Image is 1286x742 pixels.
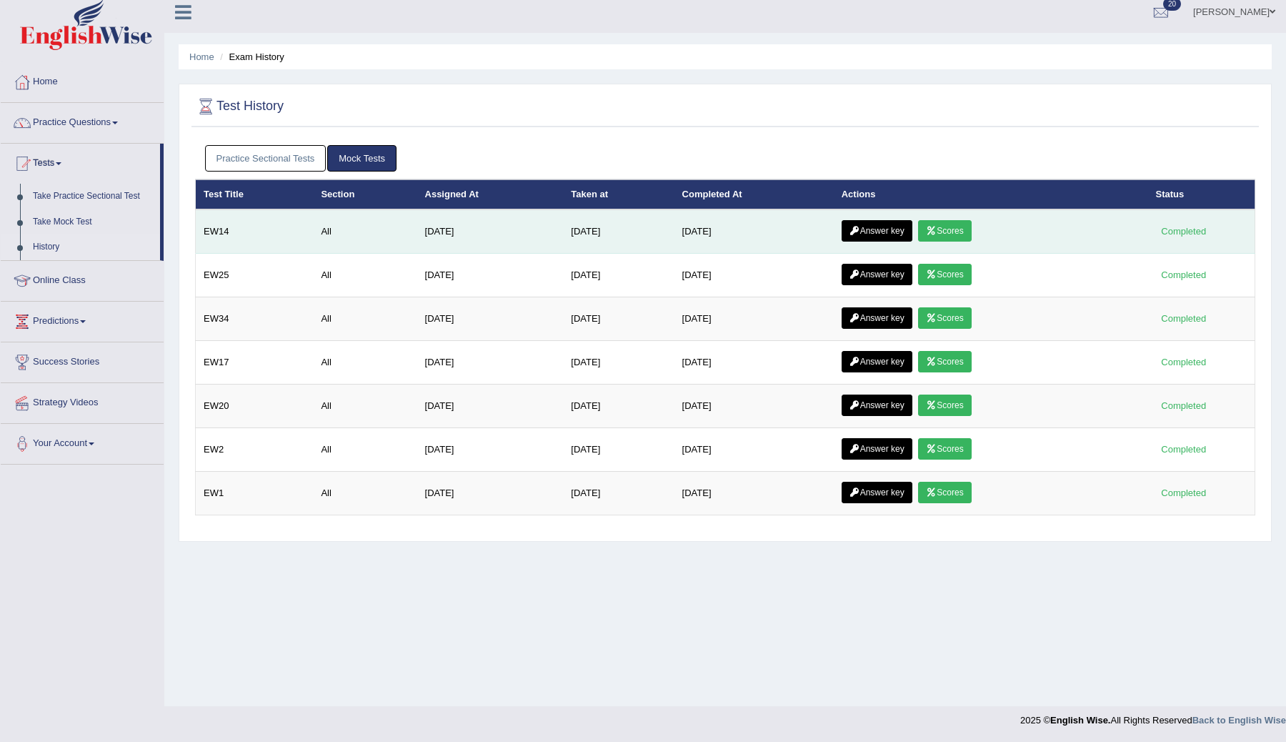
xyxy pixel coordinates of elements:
[196,428,314,472] td: EW2
[674,297,834,341] td: [DATE]
[313,209,417,254] td: All
[313,341,417,385] td: All
[1,302,164,337] a: Predictions
[417,428,564,472] td: [DATE]
[918,351,971,372] a: Scores
[313,428,417,472] td: All
[563,385,674,428] td: [DATE]
[918,438,971,460] a: Scores
[216,50,284,64] li: Exam History
[674,179,834,209] th: Completed At
[313,179,417,209] th: Section
[417,254,564,297] td: [DATE]
[1156,224,1212,239] div: Completed
[674,254,834,297] td: [DATE]
[1156,442,1212,457] div: Completed
[205,145,327,172] a: Practice Sectional Tests
[1156,311,1212,326] div: Completed
[327,145,397,172] a: Mock Tests
[313,472,417,515] td: All
[674,385,834,428] td: [DATE]
[563,209,674,254] td: [DATE]
[196,297,314,341] td: EW34
[842,395,912,416] a: Answer key
[1,144,160,179] a: Tests
[563,428,674,472] td: [DATE]
[195,96,284,117] h2: Test History
[313,254,417,297] td: All
[1156,355,1212,370] div: Completed
[1050,715,1110,726] strong: English Wise.
[196,179,314,209] th: Test Title
[1,383,164,419] a: Strategy Videos
[563,179,674,209] th: Taken at
[417,385,564,428] td: [DATE]
[313,297,417,341] td: All
[674,209,834,254] td: [DATE]
[918,264,971,285] a: Scores
[313,385,417,428] td: All
[918,220,971,242] a: Scores
[842,220,912,242] a: Answer key
[417,179,564,209] th: Assigned At
[1020,706,1286,727] div: 2025 © All Rights Reserved
[842,351,912,372] a: Answer key
[674,472,834,515] td: [DATE]
[1156,267,1212,282] div: Completed
[842,264,912,285] a: Answer key
[842,307,912,329] a: Answer key
[196,385,314,428] td: EW20
[196,341,314,385] td: EW17
[563,472,674,515] td: [DATE]
[196,209,314,254] td: EW14
[842,482,912,503] a: Answer key
[1,103,164,139] a: Practice Questions
[26,209,160,235] a: Take Mock Test
[1,261,164,297] a: Online Class
[842,438,912,460] a: Answer key
[1,342,164,378] a: Success Stories
[1,424,164,460] a: Your Account
[189,51,214,62] a: Home
[1156,398,1212,413] div: Completed
[417,209,564,254] td: [DATE]
[196,472,314,515] td: EW1
[417,297,564,341] td: [DATE]
[563,341,674,385] td: [DATE]
[918,482,971,503] a: Scores
[834,179,1148,209] th: Actions
[563,297,674,341] td: [DATE]
[417,341,564,385] td: [DATE]
[918,307,971,329] a: Scores
[563,254,674,297] td: [DATE]
[26,184,160,209] a: Take Practice Sectional Test
[1,62,164,98] a: Home
[1156,485,1212,500] div: Completed
[918,395,971,416] a: Scores
[26,234,160,260] a: History
[674,341,834,385] td: [DATE]
[1148,179,1255,209] th: Status
[674,428,834,472] td: [DATE]
[196,254,314,297] td: EW25
[1192,715,1286,726] a: Back to English Wise
[417,472,564,515] td: [DATE]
